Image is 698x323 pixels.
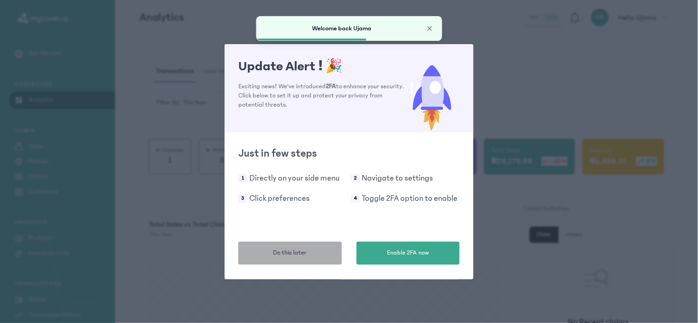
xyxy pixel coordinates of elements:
span: 4 [351,194,360,203]
p: Exciting news! We've introduced to enhance your security. Click below to set it up and protect yo... [238,82,404,109]
button: Close [425,24,434,33]
span: Do this later [273,248,307,258]
span: 3 [238,194,248,203]
p: Navigate to settings [362,172,433,185]
p: Click preferences [249,192,310,205]
span: Welcome back Ujama [312,25,371,32]
span: 1 [238,174,248,183]
p: Toggle 2FA option to enable [362,192,458,205]
h1: Update Alert ! [238,58,404,74]
button: Enable 2FA now [357,242,460,265]
button: Do this later [238,242,342,265]
span: 2 [351,174,360,183]
h2: Just in few steps [238,146,460,161]
span: Enable 2FA now [387,248,429,258]
span: 🎉 [326,58,343,74]
p: Directly on your side menu [249,172,340,185]
span: 2FA [326,83,336,90]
